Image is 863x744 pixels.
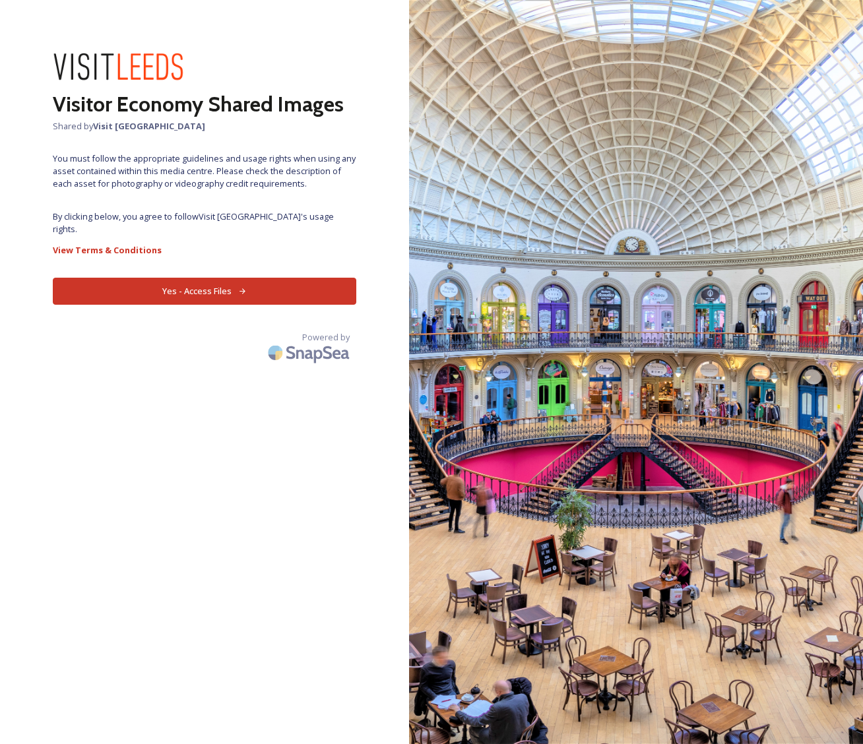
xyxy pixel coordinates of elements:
span: Shared by [53,120,356,133]
strong: View Terms & Conditions [53,244,162,256]
span: You must follow the appropriate guidelines and usage rights when using any asset contained within... [53,152,356,191]
h2: Visitor Economy Shared Images [53,88,356,120]
span: Powered by [302,331,350,344]
button: Yes - Access Files [53,278,356,305]
span: By clicking below, you agree to follow Visit [GEOGRAPHIC_DATA] 's usage rights. [53,210,356,235]
a: View Terms & Conditions [53,242,356,258]
strong: Visit [GEOGRAPHIC_DATA] [93,120,205,132]
img: SnapSea Logo [264,337,356,368]
img: download%20(2).png [53,53,185,82]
